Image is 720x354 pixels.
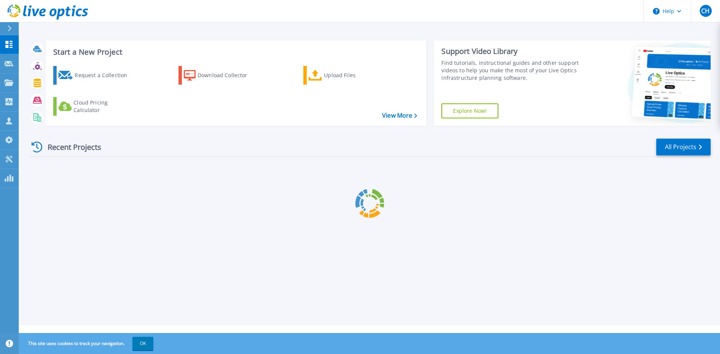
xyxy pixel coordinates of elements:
div: Recent Projects [29,138,111,156]
div: Request a Collection [75,68,135,83]
a: Explore Now! [441,103,498,118]
div: Support Video Library [441,46,582,56]
div: Upload Files [324,68,384,83]
a: Upload Files [303,66,387,85]
span: This site uses cookies to track your navigation. [21,337,153,350]
span: CH [701,8,709,14]
button: OK [132,337,153,350]
a: Cloud Pricing Calculator [53,97,137,116]
div: Find tutorials, instructional guides and other support videos to help you make the most of your L... [441,59,582,82]
div: Cloud Pricing Calculator [73,99,133,114]
a: All Projects [656,139,711,155]
a: Request a Collection [53,66,137,85]
h3: Start a New Project [53,48,417,56]
a: Download Collector [178,66,262,85]
a: View More [382,112,417,119]
div: Download Collector [198,68,258,83]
